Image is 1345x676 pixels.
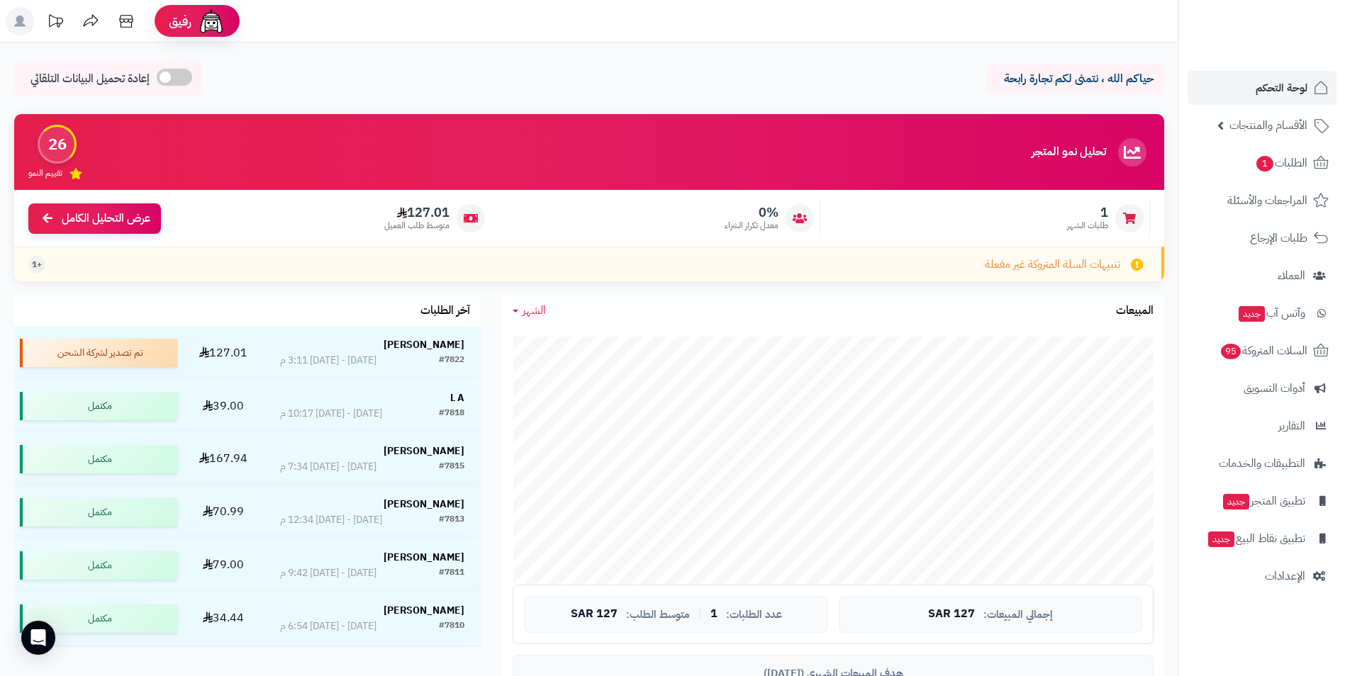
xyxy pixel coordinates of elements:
[384,603,464,618] strong: [PERSON_NAME]
[439,460,464,474] div: #7815
[1188,221,1336,255] a: طلبات الإرجاع
[1188,559,1336,593] a: الإعدادات
[439,619,464,633] div: #7810
[38,7,73,39] a: تحديثات المنصة
[1256,155,1274,172] span: 1
[710,608,718,621] span: 1
[523,302,546,319] span: الشهر
[1032,146,1106,159] h3: تحليل نمو المتجر
[32,259,42,271] span: +1
[384,497,464,512] strong: [PERSON_NAME]
[1237,303,1305,323] span: وآتس آب
[1220,341,1307,361] span: السلات المتروكة
[698,609,702,619] span: |
[384,550,464,565] strong: [PERSON_NAME]
[1223,494,1249,509] span: جديد
[1207,529,1305,548] span: تطبيق نقاط البيع
[384,444,464,458] strong: [PERSON_NAME]
[21,621,55,655] div: Open Intercom Messenger
[183,380,264,432] td: 39.00
[1222,491,1305,511] span: تطبيق المتجر
[420,305,470,317] h3: آخر الطلبات
[1219,454,1305,473] span: التطبيقات والخدمات
[20,339,177,367] div: تم تصدير لشركة الشحن
[280,566,376,580] div: [DATE] - [DATE] 9:42 م
[1255,153,1307,173] span: الطلبات
[280,513,382,527] div: [DATE] - [DATE] 12:34 م
[28,203,161,234] a: عرض التحليل الكامل
[439,566,464,580] div: #7811
[30,71,150,87] span: إعادة تحميل البيانات التلقائي
[20,392,177,420] div: مكتمل
[571,608,618,621] span: 127 SAR
[1278,416,1305,436] span: التقارير
[20,445,177,473] div: مكتمل
[1188,259,1336,293] a: العملاء
[983,609,1053,621] span: إجمالي المبيعات:
[169,13,191,30] span: رفيق
[439,354,464,368] div: #7822
[1067,220,1108,232] span: طلبات الشهر
[280,460,376,474] div: [DATE] - [DATE] 7:34 م
[1249,13,1332,43] img: logo-2.png
[1250,228,1307,248] span: طلبات الإرجاع
[280,407,382,421] div: [DATE] - [DATE] 10:17 م
[1227,191,1307,210] span: المراجعات والأسئلة
[183,433,264,485] td: 167.94
[998,71,1154,87] p: حياكم الله ، نتمنى لكم تجارة رابحة
[726,609,782,621] span: عدد الطلبات:
[1188,446,1336,480] a: التطبيقات والخدمات
[513,303,546,319] a: الشهر
[1188,146,1336,180] a: الطلبات1
[28,167,62,179] span: تقييم النمو
[183,486,264,539] td: 70.99
[1239,306,1265,322] span: جديد
[62,210,150,227] span: عرض التحليل الكامل
[20,604,177,633] div: مكتمل
[384,220,450,232] span: متوسط طلب العميل
[439,513,464,527] div: #7813
[1188,522,1336,556] a: تطبيق نقاط البيعجديد
[439,407,464,421] div: #7818
[1244,378,1305,398] span: أدوات التسويق
[20,551,177,580] div: مكتمل
[183,592,264,645] td: 34.44
[1256,78,1307,98] span: لوحة التحكم
[1188,71,1336,105] a: لوحة التحكم
[197,7,225,35] img: ai-face.png
[928,608,975,621] span: 127 SAR
[725,205,778,220] span: 0%
[1188,484,1336,518] a: تطبيق المتجرجديد
[183,327,264,379] td: 127.01
[1265,566,1305,586] span: الإعدادات
[1188,184,1336,218] a: المراجعات والأسئلة
[20,498,177,526] div: مكتمل
[1188,371,1336,405] a: أدوات التسويق
[1116,305,1154,317] h3: المبيعات
[1278,266,1305,286] span: العملاء
[1188,296,1336,330] a: وآتس آبجديد
[384,205,450,220] span: 127.01
[985,257,1120,273] span: تنبيهات السلة المتروكة غير مفعلة
[450,390,464,405] strong: L A
[626,609,690,621] span: متوسط الطلب:
[725,220,778,232] span: معدل تكرار الشراء
[1067,205,1108,220] span: 1
[1188,334,1336,368] a: السلات المتروكة95
[1188,409,1336,443] a: التقارير
[280,354,376,368] div: [DATE] - [DATE] 3:11 م
[183,539,264,592] td: 79.00
[1220,343,1242,360] span: 95
[280,619,376,633] div: [DATE] - [DATE] 6:54 م
[1208,531,1234,547] span: جديد
[1229,116,1307,135] span: الأقسام والمنتجات
[384,337,464,352] strong: [PERSON_NAME]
